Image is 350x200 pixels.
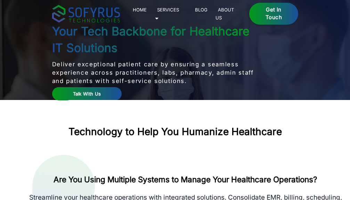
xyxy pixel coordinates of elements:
[215,6,234,22] a: About Us
[249,3,298,25] a: Get in Touch
[26,174,345,185] h2: Are You Using Multiple Systems to Manage Your Healthcare Operations?
[307,157,350,190] iframe: chat widget
[130,6,149,14] a: Home
[52,87,122,101] a: Talk With Us
[68,126,282,138] h2: Technology to Help You Humanize Healthcare
[193,6,210,14] a: Blog
[155,6,179,22] a: Services 🞃
[52,5,120,23] img: sofyrus
[52,60,257,85] p: Deliver exceptional patient care by ensuring a seamless experience across practitioners, labs, ph...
